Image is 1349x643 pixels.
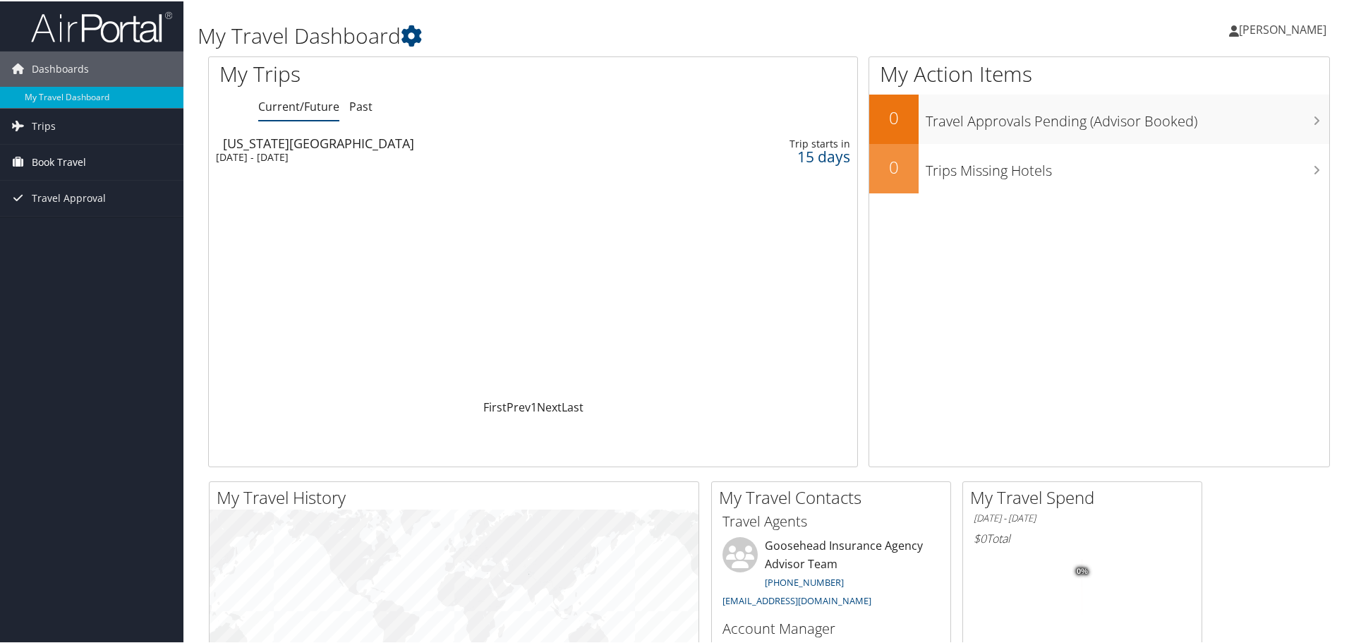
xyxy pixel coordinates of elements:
h2: My Travel Spend [970,484,1202,508]
span: Trips [32,107,56,143]
h2: 0 [869,154,919,178]
a: [EMAIL_ADDRESS][DOMAIN_NAME] [722,593,871,606]
a: [PHONE_NUMBER] [765,575,844,587]
a: 0Travel Approvals Pending (Advisor Booked) [869,93,1329,143]
a: Prev [507,398,531,414]
tspan: 0% [1077,566,1088,575]
span: $0 [974,529,986,545]
img: airportal-logo.png [31,9,172,42]
h2: My Travel History [217,484,698,508]
div: [DATE] - [DATE] [216,150,624,162]
a: Current/Future [258,97,339,113]
h2: 0 [869,104,919,128]
a: Next [537,398,562,414]
h1: My Trips [219,58,576,88]
div: 15 days [709,149,850,162]
div: Trip starts in [709,136,850,149]
span: Book Travel [32,143,86,179]
span: Travel Approval [32,179,106,215]
a: 1 [531,398,537,414]
h2: My Travel Contacts [719,484,950,508]
h3: Travel Agents [722,510,940,530]
h3: Travel Approvals Pending (Advisor Booked) [926,103,1329,130]
a: First [483,398,507,414]
h3: Account Manager [722,618,940,637]
li: Goosehead Insurance Agency Advisor Team [715,536,947,611]
a: Last [562,398,583,414]
h6: [DATE] - [DATE] [974,510,1191,524]
span: [PERSON_NAME] [1239,20,1326,36]
a: Past [349,97,373,113]
a: [PERSON_NAME] [1229,7,1341,49]
a: 0Trips Missing Hotels [869,143,1329,192]
span: Dashboards [32,50,89,85]
h6: Total [974,529,1191,545]
h1: My Travel Dashboard [198,20,960,49]
h1: My Action Items [869,58,1329,88]
div: [US_STATE][GEOGRAPHIC_DATA] [223,136,631,148]
h3: Trips Missing Hotels [926,152,1329,179]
